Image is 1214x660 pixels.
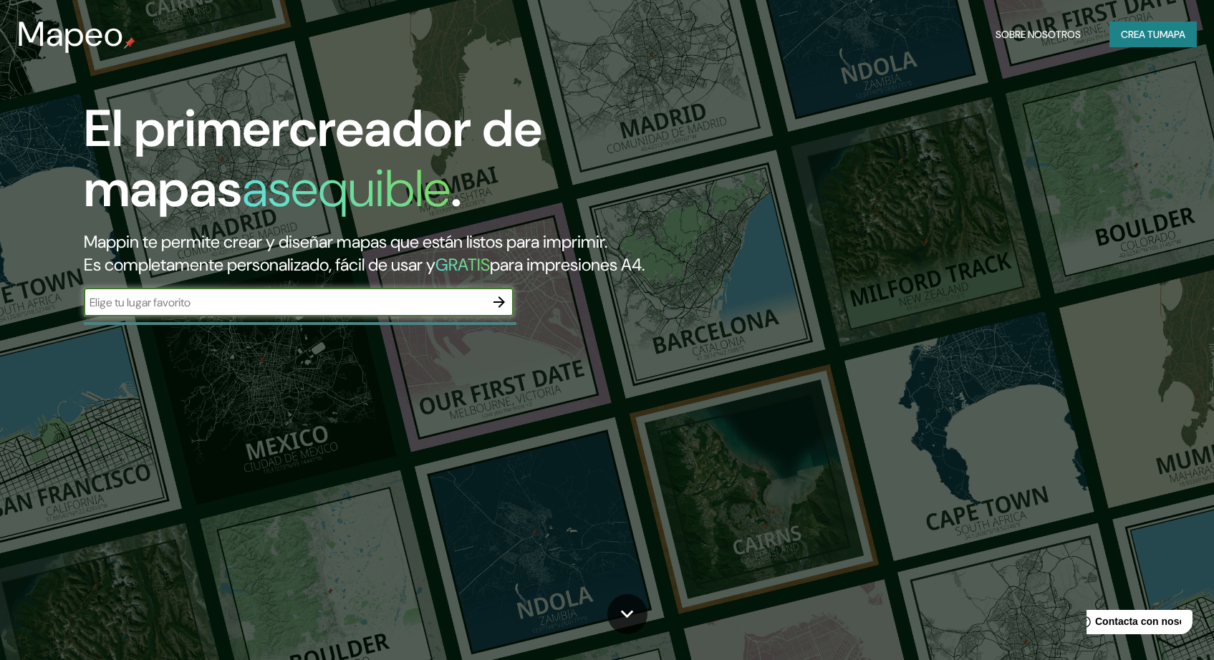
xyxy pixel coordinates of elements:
h1: El primer creador de mapas . [84,99,691,230]
iframe: Ayuda al lanzador de widgets [1087,604,1198,644]
button: Sobre nosotros [990,21,1087,48]
h5: GRATIS [435,253,490,276]
input: Elige tu lugar favorito [84,294,485,311]
img: mappin-pin [124,37,135,49]
h1: asequible [242,155,451,222]
h2: Mappin te permite crear y diseñar mapas que están listos para imprimir. Es completamente personal... [84,230,691,276]
h3: Mapeo [17,14,124,54]
button: CREA TUMAPA [1109,21,1197,48]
